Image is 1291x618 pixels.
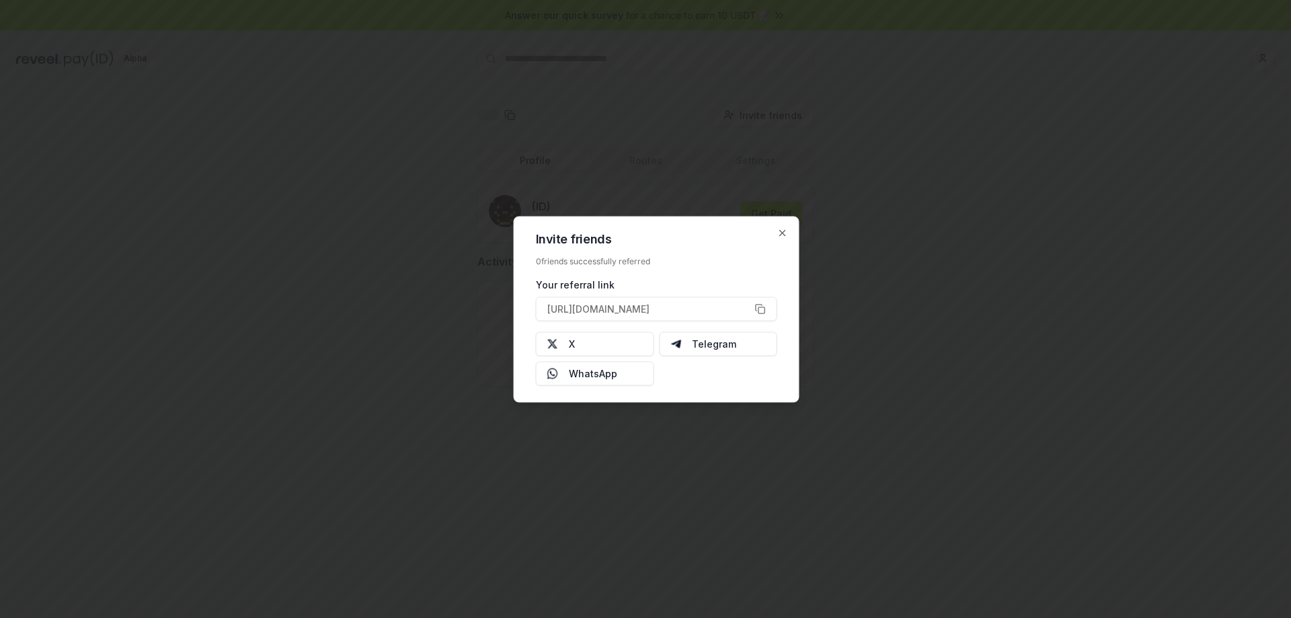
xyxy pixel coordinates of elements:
button: X [536,332,654,356]
div: 0 friends successfully referred [536,256,777,266]
button: WhatsApp [536,361,654,385]
img: Telegram [670,338,681,349]
h2: Invite friends [536,233,777,245]
img: X [547,338,558,349]
div: Your referral link [536,277,777,291]
img: Whatsapp [547,368,558,379]
button: [URL][DOMAIN_NAME] [536,297,777,321]
button: Telegram [659,332,777,356]
span: [URL][DOMAIN_NAME] [547,302,650,316]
